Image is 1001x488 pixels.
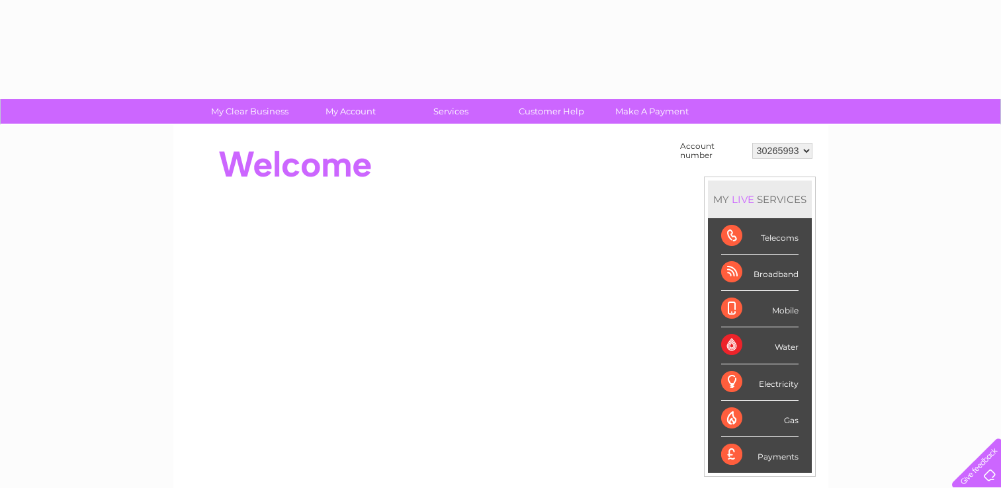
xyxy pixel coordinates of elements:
[721,364,799,401] div: Electricity
[396,99,505,124] a: Services
[729,193,757,206] div: LIVE
[708,181,812,218] div: MY SERVICES
[497,99,606,124] a: Customer Help
[721,218,799,255] div: Telecoms
[721,401,799,437] div: Gas
[721,327,799,364] div: Water
[195,99,304,124] a: My Clear Business
[721,255,799,291] div: Broadband
[677,138,749,163] td: Account number
[296,99,405,124] a: My Account
[597,99,707,124] a: Make A Payment
[721,437,799,473] div: Payments
[721,291,799,327] div: Mobile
